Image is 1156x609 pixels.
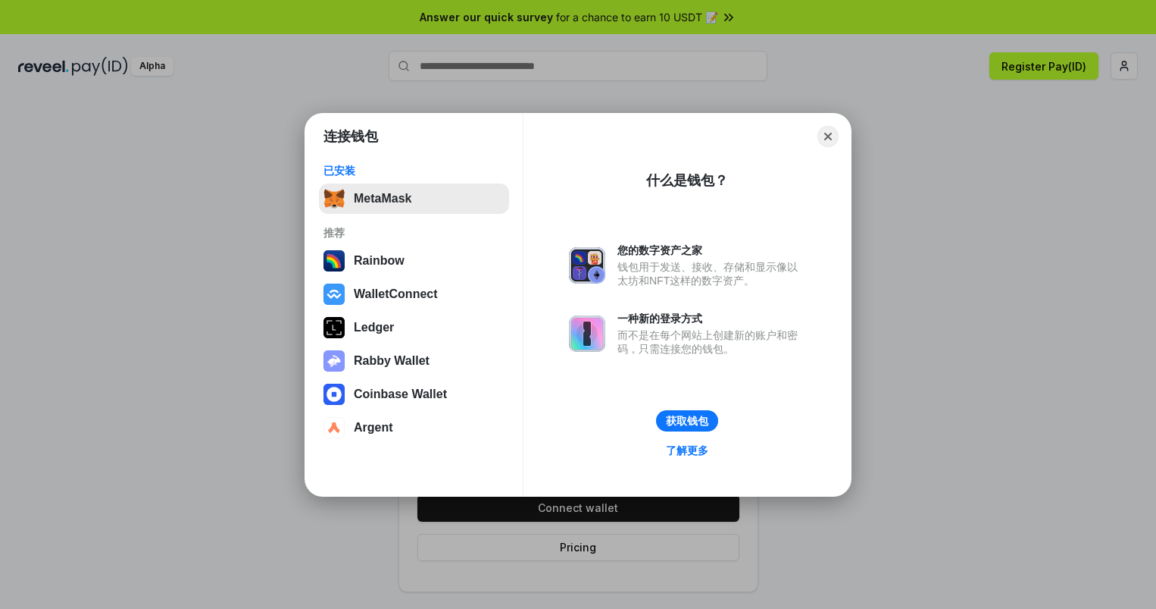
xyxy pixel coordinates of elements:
div: 您的数字资产之家 [617,243,805,257]
button: Rabby Wallet [319,346,509,376]
div: 而不是在每个网站上创建新的账户和密码，只需连接您的钱包。 [617,328,805,356]
img: svg+xml,%3Csvg%20xmlns%3D%22http%3A%2F%2Fwww.w3.org%2F2000%2Fsvg%22%20fill%3D%22none%22%20viewBox... [569,247,605,284]
div: Coinbase Wallet [354,388,447,401]
div: 钱包用于发送、接收、存储和显示像以太坊和NFT这样的数字资产。 [617,260,805,287]
button: WalletConnect [319,279,509,309]
div: 获取钱包 [666,414,708,428]
div: 推荐 [323,226,505,240]
h1: 连接钱包 [323,127,378,146]
div: Rainbow [354,254,405,268]
img: svg+xml,%3Csvg%20width%3D%22120%22%20height%3D%22120%22%20viewBox%3D%220%200%20120%20120%22%20fil... [323,250,345,272]
button: Rainbow [319,246,509,276]
div: Argent [354,421,393,435]
div: 了解更多 [666,444,708,457]
img: svg+xml,%3Csvg%20width%3D%2228%22%20height%3D%2228%22%20viewBox%3D%220%200%2028%2028%22%20fill%3D... [323,284,345,305]
img: svg+xml,%3Csvg%20xmlns%3D%22http%3A%2F%2Fwww.w3.org%2F2000%2Fsvg%22%20fill%3D%22none%22%20viewBox... [323,350,345,372]
div: Rabby Wallet [354,354,430,368]
div: 一种新的登录方式 [617,312,805,325]
a: 了解更多 [657,441,717,460]
div: 什么是钱包？ [646,171,728,190]
button: Argent [319,413,509,443]
img: svg+xml,%3Csvg%20width%3D%2228%22%20height%3D%2228%22%20viewBox%3D%220%200%2028%2028%22%20fill%3D... [323,384,345,405]
button: Ledger [319,312,509,343]
img: svg+xml,%3Csvg%20xmlns%3D%22http%3A%2F%2Fwww.w3.org%2F2000%2Fsvg%22%20fill%3D%22none%22%20viewBox... [569,315,605,352]
img: svg+xml,%3Csvg%20xmlns%3D%22http%3A%2F%2Fwww.w3.org%2F2000%2Fsvg%22%20width%3D%2228%22%20height%3... [323,317,345,338]
div: Ledger [354,321,394,334]
div: 已安装 [323,164,505,177]
img: svg+xml,%3Csvg%20fill%3D%22none%22%20height%3D%2233%22%20viewBox%3D%220%200%2035%2033%22%20width%... [323,188,345,209]
button: Coinbase Wallet [319,379,509,410]
img: svg+xml,%3Csvg%20width%3D%2228%22%20height%3D%2228%22%20viewBox%3D%220%200%2028%2028%22%20fill%3D... [323,417,345,438]
button: 获取钱包 [656,410,718,432]
div: WalletConnect [354,287,438,301]
div: MetaMask [354,192,411,206]
button: Close [817,126,839,147]
button: MetaMask [319,184,509,214]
